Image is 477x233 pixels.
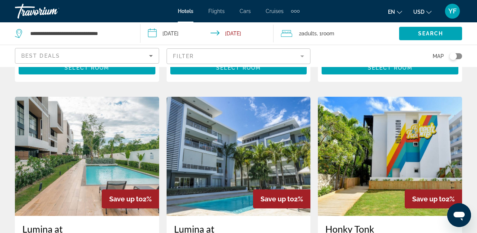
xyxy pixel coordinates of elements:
[260,195,294,203] span: Save up to
[444,53,462,60] button: Toggle map
[318,97,462,216] img: Hotel image
[447,203,471,227] iframe: Button to launch messaging window
[413,9,424,15] span: USD
[167,48,311,64] button: Filter
[21,51,153,60] mat-select: Sort by
[443,3,462,19] button: User Menu
[109,195,143,203] span: Save up to
[299,28,317,39] span: 2
[19,61,155,74] button: Select Room
[399,27,462,40] button: Search
[178,8,193,14] a: Hotels
[368,65,413,71] span: Select Room
[15,97,159,216] img: Hotel image
[64,65,109,71] span: Select Room
[19,63,155,71] a: Select Room
[240,8,251,14] a: Cars
[322,61,458,74] button: Select Room
[253,189,310,208] div: 2%
[291,5,300,17] button: Extra navigation items
[102,189,159,208] div: 2%
[21,53,60,59] span: Best Deals
[388,9,395,15] span: en
[412,195,446,203] span: Save up to
[167,97,311,216] img: Hotel image
[208,8,225,14] a: Flights
[170,63,307,71] a: Select Room
[405,189,462,208] div: 2%
[418,31,443,36] span: Search
[140,22,274,45] button: Check-in date: Mar 10, 2026 Check-out date: Mar 17, 2026
[322,31,334,36] span: Room
[448,7,457,15] span: YF
[322,63,458,71] a: Select Room
[15,1,89,21] a: Travorium
[274,22,399,45] button: Travelers: 2 adults, 0 children
[433,51,444,61] span: Map
[301,31,317,36] span: Adults
[388,6,402,17] button: Change language
[317,28,334,39] span: , 1
[170,61,307,74] button: Select Room
[216,65,261,71] span: Select Room
[413,6,432,17] button: Change currency
[266,8,284,14] a: Cruises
